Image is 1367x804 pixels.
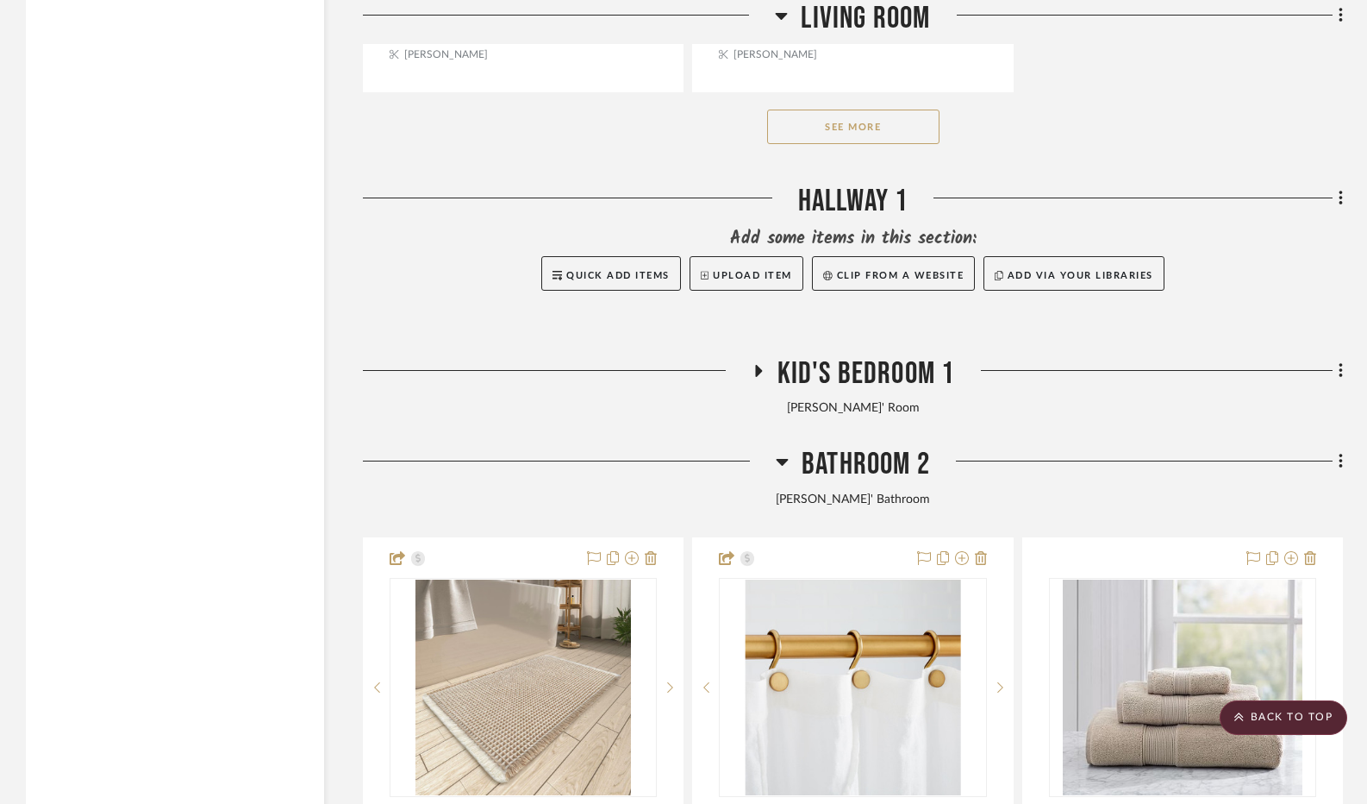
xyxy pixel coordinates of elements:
[363,227,1343,251] div: Add some items in this section:
[363,491,1343,510] div: [PERSON_NAME]' Bathroom
[812,256,975,291] button: Clip from a website
[1063,580,1303,795] img: Classic Organic Towel
[541,256,681,291] button: Quick Add Items
[1220,700,1347,735] scroll-to-top-button: BACK TO TOP
[363,399,1343,418] div: [PERSON_NAME]' Room
[802,446,930,483] span: Bathroom 2
[690,256,803,291] button: Upload Item
[415,580,631,795] img: Waffle Bath Mat
[777,355,955,393] span: Kid's Bedroom 1
[745,580,960,795] img: Modern Shower Curtain Rings (Set of 12)
[566,271,670,280] span: Quick Add Items
[983,256,1164,291] button: Add via your libraries
[767,110,939,144] button: See More
[720,579,985,796] div: 0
